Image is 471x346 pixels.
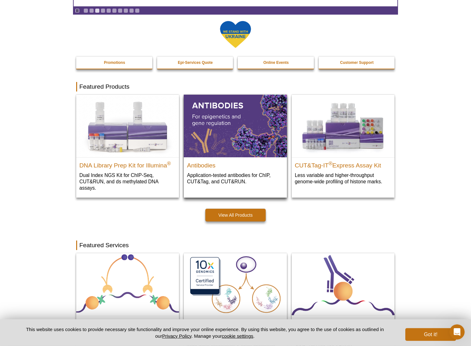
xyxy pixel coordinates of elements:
a: Go to slide 6 [112,8,117,13]
button: Got it! [405,328,456,341]
strong: Promotions [104,60,125,65]
a: Epi-Services Quote [157,57,234,69]
h2: Fixed ATAC-Seq Services [79,318,176,327]
iframe: Intercom live chat [449,324,465,340]
p: Dual Index NGS Kit for ChIP-Seq, CUT&RUN, and ds methylated DNA assays. [79,172,176,191]
p: Less variable and higher-throughput genome-wide profiling of histone marks​. [295,172,391,185]
h2: Single-Cell Multiome Service [187,318,283,327]
img: DNA Library Prep Kit for Illumina [76,95,179,157]
button: cookie settings [222,333,253,339]
strong: Epi-Services Quote [178,60,213,65]
p: This website uses cookies to provide necessary site functionality and improve your online experie... [15,326,395,339]
a: DNA Library Prep Kit for Illumina DNA Library Prep Kit for Illumina® Dual Index NGS Kit for ChIP-... [76,95,179,197]
a: Go to slide 10 [135,8,140,13]
h2: CUT&Tag-IT Express Assay Kit [295,159,391,169]
a: Go to slide 2 [89,8,94,13]
h2: DNA Library Prep Kit for Illumina [79,159,176,169]
strong: Customer Support [340,60,374,65]
a: Go to slide 1 [83,8,88,13]
a: View All Products [205,209,266,221]
strong: Online Events [263,60,289,65]
a: CUT&Tag-IT® Express Assay Kit CUT&Tag-IT®Express Assay Kit Less variable and higher-throughput ge... [292,95,395,191]
a: Go to slide 7 [118,8,123,13]
a: Promotions [76,57,153,69]
img: Fixed ATAC-Seq Services [76,253,179,316]
img: We Stand With Ukraine [220,20,251,49]
p: Application-tested antibodies for ChIP, CUT&Tag, and CUT&RUN. [187,172,283,185]
a: Go to slide 3 [95,8,100,13]
a: All Antibodies Antibodies Application-tested antibodies for ChIP, CUT&Tag, and CUT&RUN. [184,95,287,191]
sup: ® [167,160,171,166]
a: Customer Support [319,57,395,69]
h2: Featured Products [76,82,395,92]
a: Go to slide 9 [129,8,134,13]
img: TIP-ChIP Service [292,253,395,315]
sup: ® [328,160,332,166]
img: Single-Cell Multiome Servicee [184,253,287,316]
img: All Antibodies [184,95,287,157]
a: Online Events [238,57,315,69]
a: Privacy Policy [162,333,191,339]
a: Go to slide 4 [101,8,105,13]
h2: Featured Services [76,241,395,250]
h2: TIP-ChIP Service [295,317,391,327]
a: Go to slide 8 [123,8,128,13]
h2: Antibodies [187,159,283,169]
img: CUT&Tag-IT® Express Assay Kit [292,95,395,157]
a: Go to slide 5 [106,8,111,13]
a: Toggle autoplay [75,8,80,13]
